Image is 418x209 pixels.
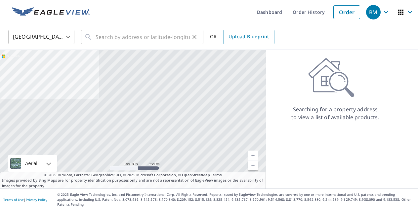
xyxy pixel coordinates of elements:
[3,198,47,202] p: |
[3,197,24,202] a: Terms of Use
[248,151,258,160] a: Current Level 5, Zoom In
[366,5,381,19] div: BM
[12,7,90,17] img: EV Logo
[96,28,190,46] input: Search by address or latitude-longitude
[223,30,274,44] a: Upload Blueprint
[333,5,360,19] a: Order
[182,172,210,177] a: OpenStreetMap
[211,172,222,177] a: Terms
[44,172,222,178] span: © 2025 TomTom, Earthstar Geographics SIO, © 2025 Microsoft Corporation, ©
[190,32,199,42] button: Clear
[23,155,39,172] div: Aerial
[8,28,74,46] div: [GEOGRAPHIC_DATA]
[291,105,380,121] p: Searching for a property address to view a list of available products.
[26,197,47,202] a: Privacy Policy
[57,192,415,207] p: © 2025 Eagle View Technologies, Inc. and Pictometry International Corp. All Rights Reserved. Repo...
[248,160,258,170] a: Current Level 5, Zoom Out
[229,33,269,41] span: Upload Blueprint
[8,155,57,172] div: Aerial
[210,30,274,44] div: OR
